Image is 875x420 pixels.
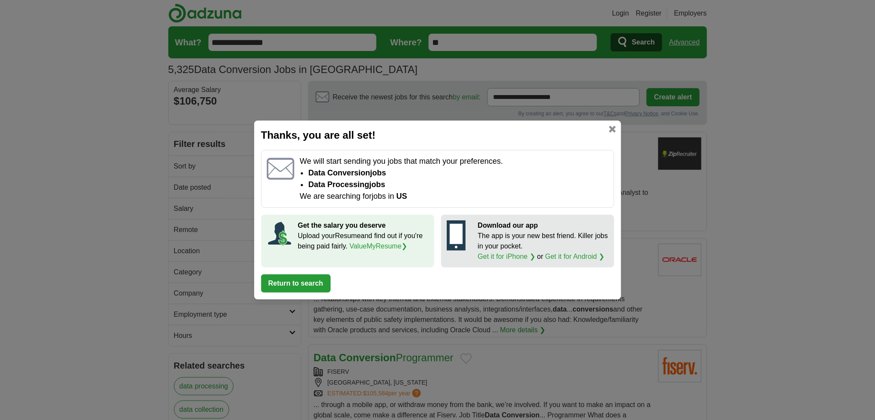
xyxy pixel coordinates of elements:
[478,231,609,262] p: The app is your new best friend. Killer jobs in your pocket. or
[308,167,608,179] li: Data Conversion jobs
[298,231,429,251] p: Upload your Resume and find out if you're being paid fairly.
[478,253,535,260] a: Get it for iPhone ❯
[261,127,614,143] h2: Thanks, you are all set!
[298,220,429,231] p: Get the salary you deserve
[300,191,608,202] p: We are searching for jobs in
[261,274,331,293] button: Return to search
[478,220,609,231] p: Download our app
[308,179,608,191] li: data processing jobs
[350,242,407,250] a: ValueMyResume❯
[545,253,605,260] a: Get it for Android ❯
[300,156,608,167] p: We will start sending you jobs that match your preferences.
[396,192,407,200] span: US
